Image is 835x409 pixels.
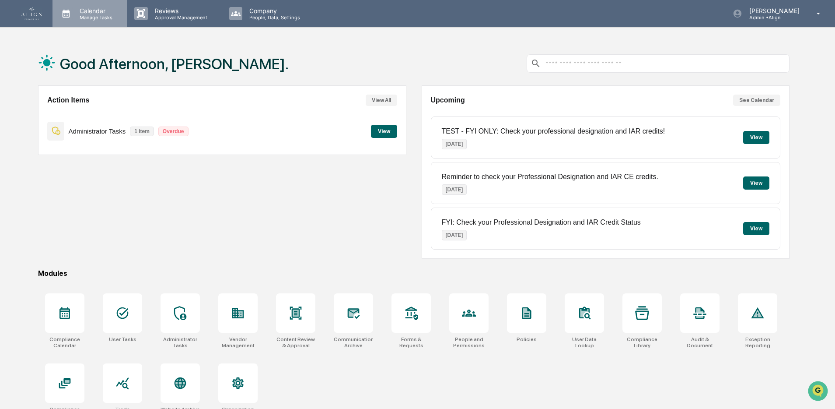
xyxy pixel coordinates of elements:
[17,143,24,150] img: 1746055101610-c473b297-6a78-478c-a979-82029cc54cd1
[565,336,604,349] div: User Data Lookup
[743,131,769,144] button: View
[27,143,71,150] span: [PERSON_NAME]
[442,184,467,195] p: [DATE]
[442,230,467,240] p: [DATE]
[743,222,769,235] button: View
[622,336,662,349] div: Compliance Library
[9,18,159,32] p: How can we help?
[45,336,84,349] div: Compliance Calendar
[62,217,106,224] a: Powered byPylon
[431,96,465,104] h2: Upcoming
[60,55,289,73] h1: Good Afternoon, [PERSON_NAME].
[21,7,42,20] img: logo
[17,196,55,204] span: Data Lookup
[109,336,136,342] div: User Tasks
[218,336,258,349] div: Vendor Management
[69,127,126,135] p: Administrator Tasks
[334,336,373,349] div: Communications Archive
[39,76,120,83] div: We're available if you need us!
[738,336,777,349] div: Exception Reporting
[149,70,159,80] button: Start new chat
[9,97,59,104] div: Past conversations
[517,336,537,342] div: Policies
[148,14,212,21] p: Approval Management
[442,173,658,181] p: Reminder to check your Professional Designation and IAR CE credits.
[148,7,212,14] p: Reviews
[442,127,665,135] p: TEST - FYI ONLY: Check your professional designation and IAR credits!
[742,14,804,21] p: Admin • Align
[680,336,720,349] div: Audit & Document Logs
[136,95,159,106] button: See all
[87,217,106,224] span: Pylon
[9,180,16,187] div: 🖐️
[72,179,108,188] span: Attestations
[73,14,117,21] p: Manage Tasks
[60,176,112,191] a: 🗄️Attestations
[733,95,780,106] button: See Calendar
[73,7,117,14] p: Calendar
[5,192,59,208] a: 🔎Data Lookup
[158,127,189,136] p: Overdue
[743,176,769,190] button: View
[371,125,397,138] button: View
[63,180,70,187] div: 🗄️
[442,139,467,149] p: [DATE]
[9,67,24,83] img: 1746055101610-c473b297-6a78-478c-a979-82029cc54cd1
[18,67,34,83] img: 8933085812038_c878075ebb4cc5468115_72.jpg
[73,143,76,150] span: •
[9,197,16,204] div: 🔎
[161,336,200,349] div: Administrator Tasks
[276,336,315,349] div: Content Review & Approval
[130,127,154,136] p: 1 item
[391,336,431,349] div: Forms & Requests
[366,95,397,106] button: View All
[242,14,304,21] p: People, Data, Settings
[77,143,95,150] span: [DATE]
[742,7,804,14] p: [PERSON_NAME]
[449,336,489,349] div: People and Permissions
[47,96,89,104] h2: Action Items
[371,127,397,135] a: View
[242,7,304,14] p: Company
[442,219,641,226] p: FYI: Check your Professional Designation and IAR Credit Status
[5,176,60,191] a: 🖐️Preclearance
[807,380,831,404] iframe: Open customer support
[29,119,50,126] span: 8:53 AM
[9,134,23,148] img: Jack Rasmussen
[39,67,143,76] div: Start new chat
[17,179,56,188] span: Preclearance
[38,269,790,278] div: Modules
